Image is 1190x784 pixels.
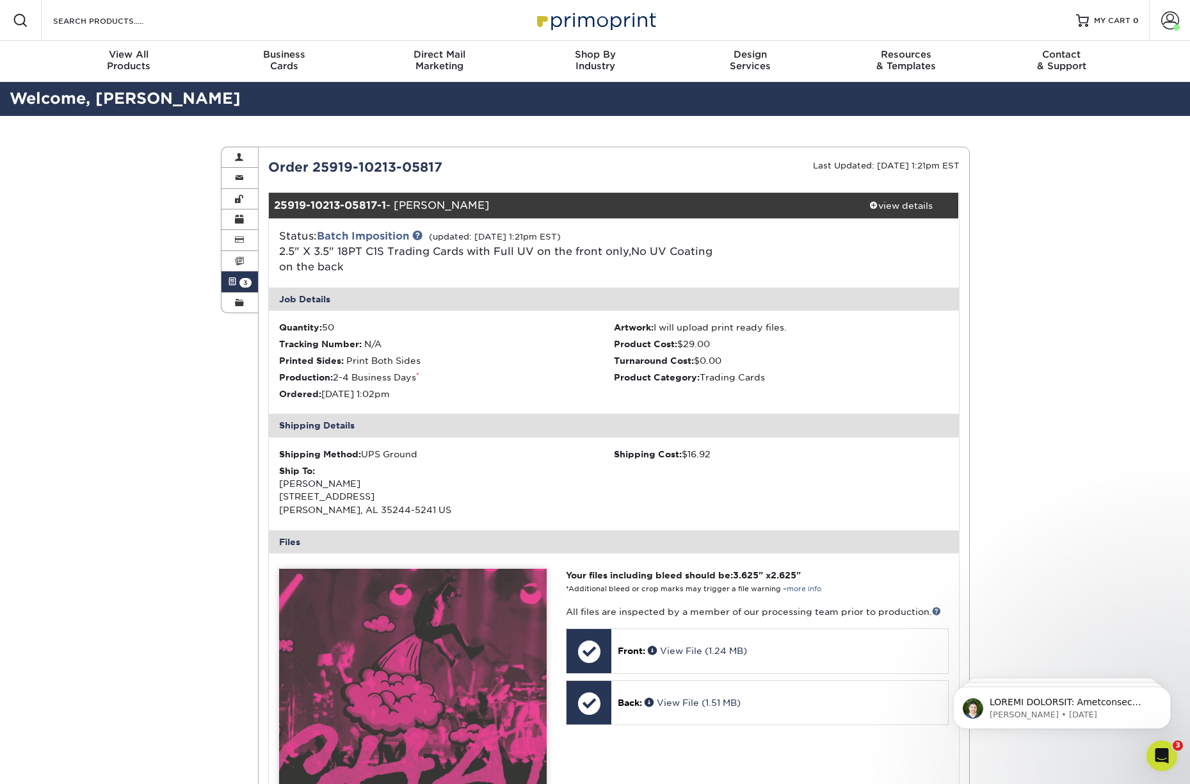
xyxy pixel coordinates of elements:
[362,49,517,72] div: Marketing
[206,41,362,82] a: BusinessCards
[279,464,614,517] div: [PERSON_NAME] [STREET_ADDRESS] [PERSON_NAME], AL 35244-5241 US
[645,698,741,708] a: View File (1.51 MB)
[317,230,409,242] a: Batch Imposition
[279,321,614,334] li: 50
[279,449,361,459] strong: Shipping Method:
[618,646,645,656] span: Front:
[1146,740,1177,771] iframe: Intercom live chat
[362,41,517,82] a: Direct MailMarketing
[517,41,673,82] a: Shop ByIndustry
[52,13,177,28] input: SEARCH PRODUCTS.....
[346,355,421,366] span: Print Both Sides
[566,570,801,580] strong: Your files including bleed should be: " x "
[206,49,362,60] span: Business
[279,245,712,273] a: 2.5" X 3.5" 18PT C1S Trading Cards with Full UV on the front only,No UV Coating on the back
[269,414,959,437] div: Shipping Details
[673,49,828,60] span: Design
[614,338,949,350] li: $29.00
[566,605,948,618] p: All files are inspected by a member of our processing team prior to production.
[771,570,796,580] span: 2.625
[269,530,959,553] div: Files
[531,6,659,34] img: Primoprint
[279,371,614,384] li: 2-4 Business Days
[1133,16,1139,25] span: 0
[614,339,677,349] strong: Product Cost:
[828,41,984,82] a: Resources& Templates
[984,41,1139,82] a: Contact& Support
[362,49,517,60] span: Direct Mail
[844,193,959,218] a: view details
[673,49,828,72] div: Services
[566,585,821,593] small: *Additional bleed or crop marks may trigger a file warning –
[517,49,673,72] div: Industry
[618,698,642,708] span: Back:
[733,570,759,580] span: 3.625
[269,229,728,275] div: Status:
[614,354,949,367] li: $0.00
[279,448,614,461] div: UPS Ground
[614,322,654,332] strong: Artwork:
[787,585,821,593] a: more info
[517,49,673,60] span: Shop By
[429,232,561,241] small: (updated: [DATE] 1:21pm EST)
[614,372,700,382] strong: Product Category:
[269,193,844,218] div: - [PERSON_NAME]
[828,49,984,72] div: & Templates
[1173,740,1183,751] span: 3
[828,49,984,60] span: Resources
[673,41,828,82] a: DesignServices
[279,339,362,349] strong: Tracking Number:
[614,371,949,384] li: Trading Cards
[274,199,386,211] strong: 25919-10213-05817-1
[984,49,1139,60] span: Contact
[279,372,333,382] strong: Production:
[269,288,959,311] div: Job Details
[364,339,382,349] span: N/A
[279,355,344,366] strong: Printed Sides:
[279,466,315,476] strong: Ship To:
[279,322,322,332] strong: Quantity:
[934,660,1190,749] iframe: Intercom notifications message
[51,49,207,60] span: View All
[984,49,1139,72] div: & Support
[279,389,321,399] strong: Ordered:
[239,278,252,288] span: 3
[206,49,362,72] div: Cards
[1094,15,1130,26] span: MY CART
[279,388,614,400] li: [DATE] 1:02pm
[648,646,747,656] a: View File (1.24 MB)
[259,158,614,177] div: Order 25919-10213-05817
[813,161,960,170] small: Last Updated: [DATE] 1:21pm EST
[51,49,207,72] div: Products
[51,41,207,82] a: View AllProducts
[614,321,949,334] li: I will upload print ready files.
[221,272,259,292] a: 3
[614,448,949,461] div: $16.92
[614,355,694,366] strong: Turnaround Cost:
[844,199,959,212] div: view details
[614,449,682,459] strong: Shipping Cost:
